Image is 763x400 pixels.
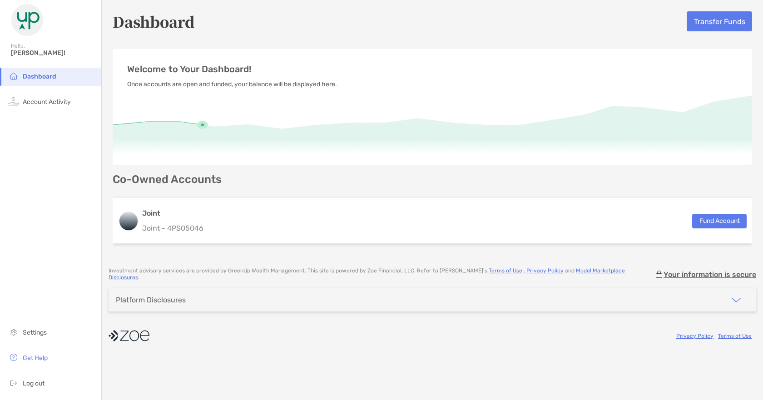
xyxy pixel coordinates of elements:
[113,174,752,185] p: Co-Owned Accounts
[11,49,96,57] span: [PERSON_NAME]!
[113,11,195,32] h5: Dashboard
[676,333,713,339] a: Privacy Policy
[116,296,186,304] div: Platform Disclosures
[109,326,149,346] img: company logo
[8,70,19,81] img: household icon
[731,295,742,306] img: icon arrow
[526,267,564,274] a: Privacy Policy
[23,380,45,387] span: Log out
[23,98,71,106] span: Account Activity
[119,212,138,230] img: logo account
[142,222,203,234] p: Joint - 4PS05046
[23,354,48,362] span: Get Help
[23,73,56,80] span: Dashboard
[23,329,47,336] span: Settings
[142,208,203,219] h3: Joint
[692,214,747,228] button: Fund Account
[8,96,19,107] img: activity icon
[8,352,19,363] img: get-help icon
[489,267,522,274] a: Terms of Use
[109,267,625,281] a: Model Marketplace Disclosures
[8,326,19,337] img: settings icon
[109,267,654,281] p: Investment advisory services are provided by GreenUp Wealth Management . This site is powered by ...
[664,270,756,279] p: Your information is secure
[687,11,752,31] button: Transfer Funds
[11,4,44,36] img: Zoe Logo
[718,333,752,339] a: Terms of Use
[127,64,738,75] p: Welcome to Your Dashboard!
[8,377,19,388] img: logout icon
[127,79,738,90] p: Once accounts are open and funded, your balance will be displayed here.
